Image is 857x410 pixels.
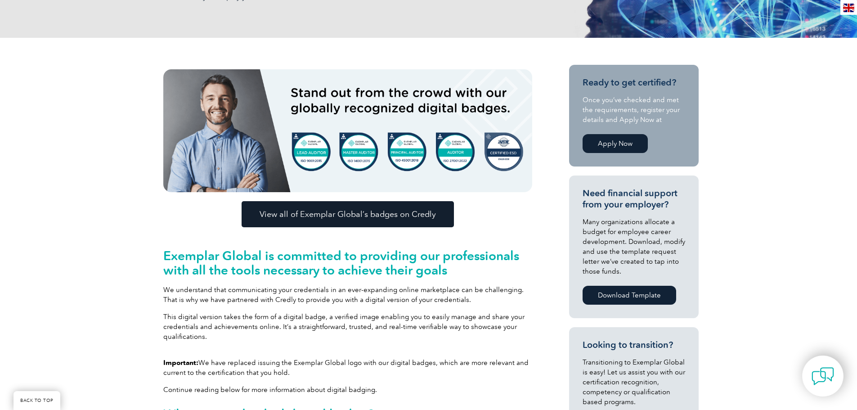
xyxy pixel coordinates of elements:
a: View all of Exemplar Global’s badges on Credly [242,201,454,227]
img: contact-chat.png [812,365,834,387]
p: We understand that communicating your credentials in an ever-expanding online marketplace can be ... [163,285,532,305]
p: Many organizations allocate a budget for employee career development. Download, modify and use th... [583,217,685,276]
img: en [843,4,854,12]
a: BACK TO TOP [13,391,60,410]
h3: Need financial support from your employer? [583,188,685,210]
a: Download Template [583,286,676,305]
span: View all of Exemplar Global’s badges on Credly [260,210,436,218]
p: Transitioning to Exemplar Global is easy! Let us assist you with our certification recognition, c... [583,357,685,407]
h3: Ready to get certified? [583,77,685,88]
p: This digital version takes the form of a digital badge, a verified image enabling you to easily m... [163,312,532,342]
p: Once you’ve checked and met the requirements, register your details and Apply Now at [583,95,685,125]
strong: Important: [163,359,198,367]
h2: Exemplar Global is committed to providing our professionals with all the tools necessary to achie... [163,248,532,277]
p: We have replaced issuing the Exemplar Global logo with our digital badges, which are more relevan... [163,358,532,378]
p: Continue reading below for more information about digital badging. [163,385,532,395]
h3: Looking to transition? [583,339,685,351]
a: Apply Now [583,134,648,153]
img: badges [163,69,532,192]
